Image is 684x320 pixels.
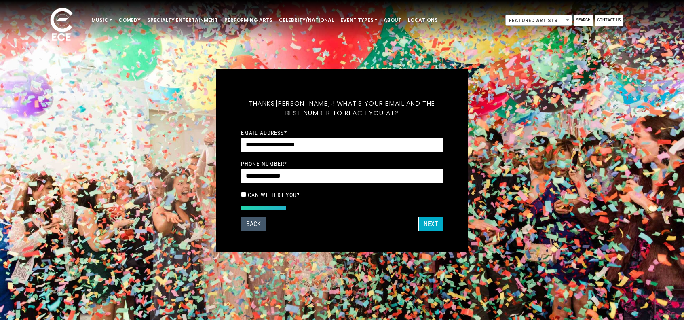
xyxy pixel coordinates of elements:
span: Featured Artists [505,15,572,26]
a: Performing Arts [221,13,276,27]
label: Phone Number [241,160,287,167]
a: Music [88,13,115,27]
button: Back [241,217,266,231]
a: Celebrity/National [276,13,337,27]
a: Specialty Entertainment [144,13,221,27]
span: Featured Artists [506,15,572,26]
label: Can we text you? [248,191,300,199]
a: About [380,13,405,27]
a: Contact Us [595,15,623,26]
h5: Thanks ! What's your email and the best number to reach you at? [241,89,443,128]
a: Event Types [337,13,380,27]
img: ece_new_logo_whitev2-1.png [41,6,82,45]
label: Email Address [241,129,287,136]
span: [PERSON_NAME], [275,99,333,108]
a: Comedy [115,13,144,27]
a: Search [574,15,593,26]
button: NEXT [418,217,443,231]
a: Locations [405,13,441,27]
